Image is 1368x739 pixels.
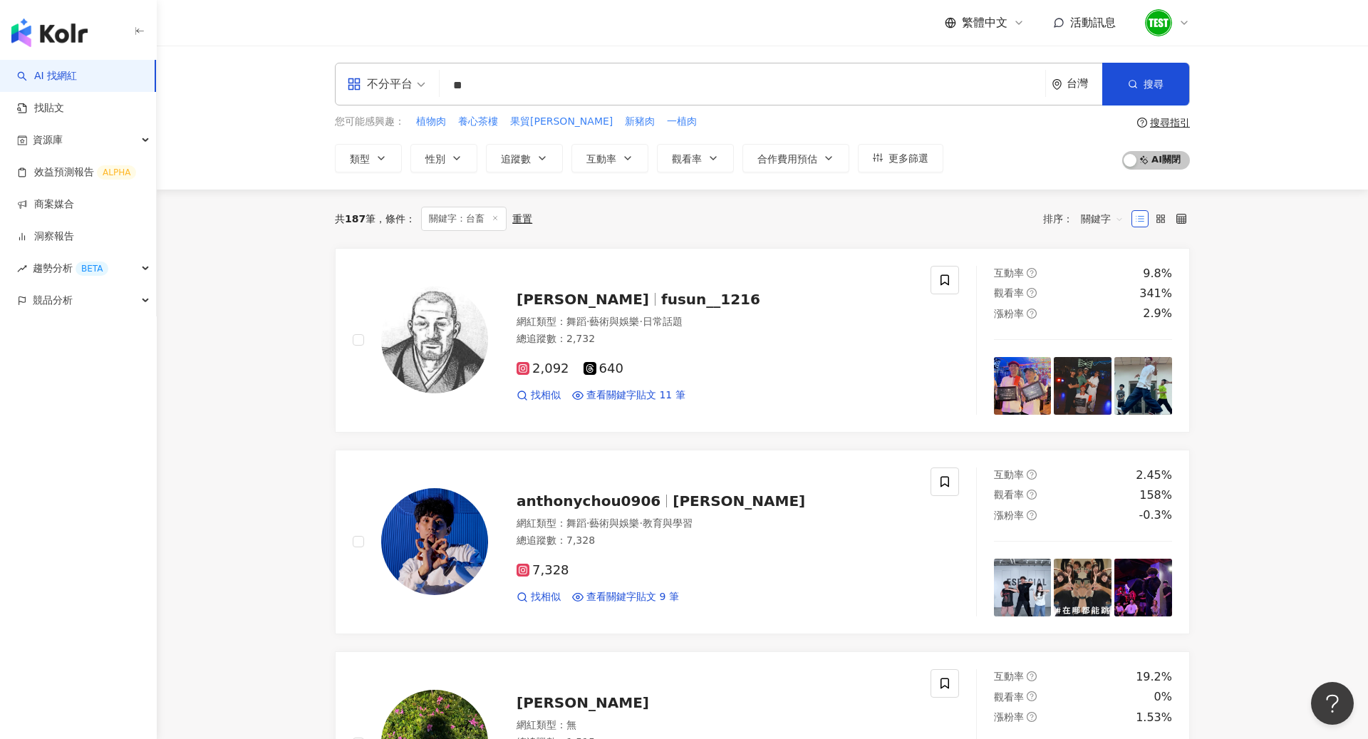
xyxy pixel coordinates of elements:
button: 植物肉 [415,114,447,130]
button: 類型 [335,144,402,172]
span: anthonychou0906 [517,492,660,510]
span: fusun__1216 [661,291,760,308]
span: 資源庫 [33,124,63,156]
img: unnamed.png [1145,9,1172,36]
span: 更多篩選 [888,153,928,164]
button: 一植肉 [666,114,698,130]
span: · [586,316,589,327]
div: 搜尋指引 [1150,117,1190,128]
span: 競品分析 [33,284,73,316]
img: logo [11,19,88,47]
span: 找相似 [531,590,561,604]
span: 互動率 [994,671,1024,682]
div: 總追蹤數 ： 7,328 [517,534,913,548]
div: 158% [1139,487,1172,503]
div: 19.2% [1136,669,1172,685]
span: [PERSON_NAME] [517,291,649,308]
img: post-image [994,559,1052,616]
span: question-circle [1137,118,1147,128]
a: 找相似 [517,590,561,604]
button: 互動率 [571,144,648,172]
span: question-circle [1027,309,1037,319]
span: 關鍵字 [1081,207,1124,230]
a: 找相似 [517,388,561,403]
span: 互動率 [994,267,1024,279]
span: 觀看率 [994,691,1024,703]
span: 趨勢分析 [33,252,108,284]
span: 互動率 [994,469,1024,480]
div: 9.8% [1143,266,1172,281]
span: · [586,517,589,529]
img: KOL Avatar [381,488,488,595]
div: 網紅類型 ： 無 [517,718,913,733]
a: 洞察報告 [17,229,74,244]
button: 養心茶樓 [457,114,499,130]
div: 共 筆 [335,213,375,224]
span: 觀看率 [994,287,1024,299]
span: 果貿[PERSON_NAME] [510,115,613,129]
span: question-circle [1027,288,1037,298]
span: 新豬肉 [625,115,655,129]
button: 更多篩選 [858,144,943,172]
span: 找相似 [531,388,561,403]
span: appstore [347,77,361,91]
span: 活動訊息 [1070,16,1116,29]
div: 1.53% [1136,710,1172,725]
span: 漲粉率 [994,510,1024,521]
span: · [639,316,642,327]
span: rise [17,264,27,274]
span: 互動率 [586,153,616,165]
div: 不分平台 [347,73,413,95]
span: question-circle [1027,470,1037,480]
img: KOL Avatar [381,286,488,393]
button: 觀看率 [657,144,734,172]
img: post-image [1054,559,1111,616]
button: 搜尋 [1102,63,1189,105]
span: 查看關鍵字貼文 9 筆 [586,590,679,604]
a: KOL Avatar[PERSON_NAME]fusun__1216網紅類型：舞蹈·藝術與娛樂·日常話題總追蹤數：2,7322,092640找相似查看關鍵字貼文 11 筆互動率question-... [335,248,1190,433]
span: 觀看率 [672,153,702,165]
a: 查看關鍵字貼文 9 筆 [572,590,679,604]
span: 合作費用預估 [757,153,817,165]
button: 性別 [410,144,477,172]
span: question-circle [1027,510,1037,520]
span: · [639,517,642,529]
span: 類型 [350,153,370,165]
div: 總追蹤數 ： 2,732 [517,332,913,346]
span: question-circle [1027,691,1037,701]
a: searchAI 找網紅 [17,69,77,83]
div: BETA [76,262,108,276]
span: 一植肉 [667,115,697,129]
a: 查看關鍵字貼文 11 筆 [572,388,685,403]
span: 日常話題 [643,316,683,327]
div: 341% [1139,286,1172,301]
span: 漲粉率 [994,711,1024,723]
span: 關鍵字：台畜 [421,207,507,231]
span: 舞蹈 [566,517,586,529]
span: [PERSON_NAME] [673,492,805,510]
span: 搜尋 [1144,78,1164,90]
a: 商案媒合 [17,197,74,212]
span: question-circle [1027,268,1037,278]
span: question-circle [1027,671,1037,681]
span: 舞蹈 [566,316,586,327]
span: 性別 [425,153,445,165]
div: 網紅類型 ： [517,315,913,329]
span: 觀看率 [994,489,1024,500]
button: 合作費用預估 [742,144,849,172]
a: KOL Avataranthonychou0906[PERSON_NAME]網紅類型：舞蹈·藝術與娛樂·教育與學習總追蹤數：7,3287,328找相似查看關鍵字貼文 9 筆互動率question... [335,450,1190,634]
span: 植物肉 [416,115,446,129]
img: post-image [1114,357,1172,415]
span: 187 [345,213,366,224]
span: 藝術與娛樂 [589,517,639,529]
button: 追蹤數 [486,144,563,172]
span: 養心茶樓 [458,115,498,129]
span: 2,092 [517,361,569,376]
img: post-image [994,357,1052,415]
div: 排序： [1043,207,1131,230]
span: 教育與學習 [643,517,693,529]
button: 果貿[PERSON_NAME] [509,114,613,130]
img: post-image [1054,357,1111,415]
div: 台灣 [1067,78,1102,90]
a: 找貼文 [17,101,64,115]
